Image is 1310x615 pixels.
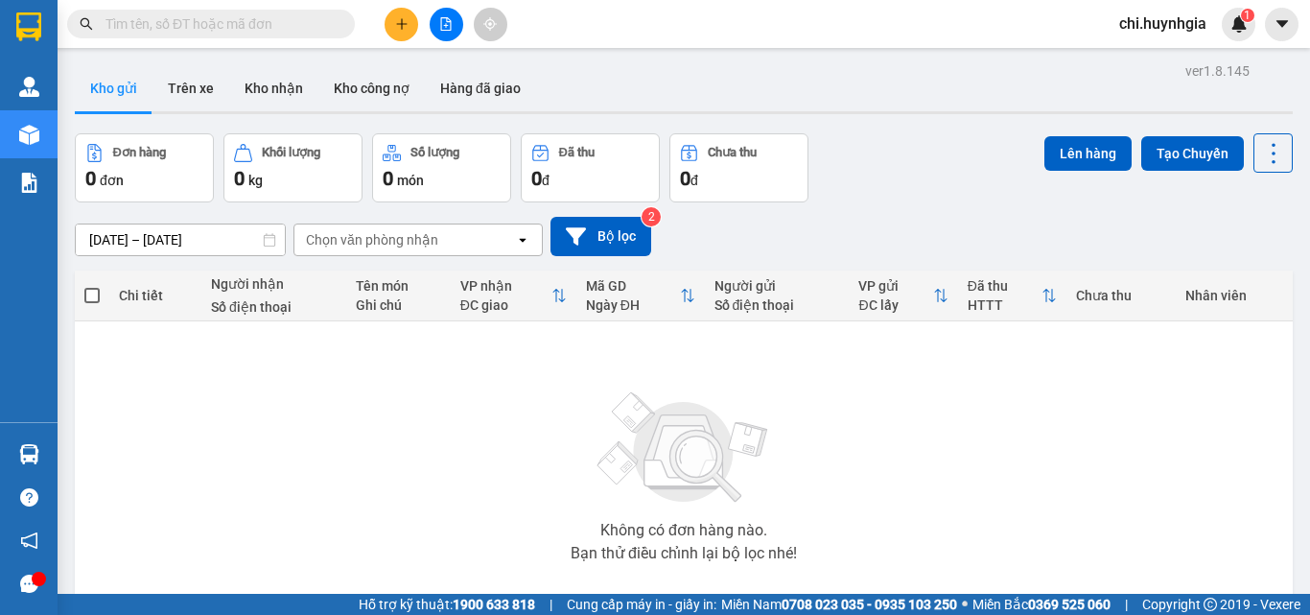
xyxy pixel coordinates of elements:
div: Tên món [356,278,441,294]
th: Toggle SortBy [451,271,576,321]
sup: 1 [1241,9,1254,22]
span: plus [395,17,409,31]
input: Select a date range. [76,225,285,255]
div: ĐC lấy [858,297,932,313]
div: Đã thu [968,278,1042,294]
strong: 0708 023 035 - 0935 103 250 [782,597,957,612]
div: Số điện thoại [714,297,840,313]
button: file-add [430,8,463,41]
button: Lên hàng [1044,136,1132,171]
button: aim [474,8,507,41]
span: Miền Nam [721,594,957,615]
input: Tìm tên, số ĐT hoặc mã đơn [105,13,332,35]
div: Đã thu [559,146,595,159]
button: Tạo Chuyến [1141,136,1244,171]
div: HTTT [968,297,1042,313]
th: Toggle SortBy [849,271,957,321]
div: Người nhận [211,276,337,292]
img: warehouse-icon [19,125,39,145]
span: file-add [439,17,453,31]
div: Người gửi [714,278,840,294]
span: | [1125,594,1128,615]
button: Đơn hàng0đơn [75,133,214,202]
div: Đơn hàng [113,146,166,159]
div: Khối lượng [262,146,320,159]
span: Hỗ trợ kỹ thuật: [359,594,535,615]
span: copyright [1204,598,1217,611]
img: solution-icon [19,173,39,193]
div: Số điện thoại [211,299,337,315]
span: ⚪️ [962,601,968,608]
sup: 2 [642,207,661,226]
span: món [397,173,424,188]
button: Số lượng0món [372,133,511,202]
span: 0 [680,167,690,190]
button: Chưa thu0đ [669,133,808,202]
div: Ngày ĐH [586,297,680,313]
button: Hàng đã giao [425,65,536,111]
button: plus [385,8,418,41]
span: chi.huynhgia [1104,12,1222,35]
span: kg [248,173,263,188]
button: Đã thu0đ [521,133,660,202]
div: Mã GD [586,278,680,294]
div: VP gửi [858,278,932,294]
span: Cung cấp máy in - giấy in: [567,594,716,615]
strong: 0369 525 060 [1028,597,1111,612]
div: Số lượng [410,146,459,159]
div: Chi tiết [119,288,192,303]
strong: 1900 633 818 [453,597,535,612]
div: Không có đơn hàng nào. [600,523,767,538]
button: Trên xe [152,65,229,111]
span: 0 [383,167,393,190]
div: Chưa thu [708,146,757,159]
div: Chọn văn phòng nhận [306,230,438,249]
button: caret-down [1265,8,1298,41]
img: logo-vxr [16,12,41,41]
span: message [20,575,38,593]
img: svg+xml;base64,PHN2ZyBjbGFzcz0ibGlzdC1wbHVnX19zdmciIHhtbG5zPSJodHRwOi8vd3d3LnczLm9yZy8yMDAwL3N2Zy... [588,381,780,515]
span: đ [690,173,698,188]
div: ver 1.8.145 [1185,60,1250,82]
span: | [550,594,552,615]
span: 0 [531,167,542,190]
img: warehouse-icon [19,77,39,97]
span: 1 [1244,9,1251,22]
div: VP nhận [460,278,551,294]
img: warehouse-icon [19,444,39,464]
button: Kho công nợ [318,65,425,111]
span: search [80,17,93,31]
button: Kho gửi [75,65,152,111]
svg: open [515,232,530,248]
span: 0 [234,167,245,190]
img: icon-new-feature [1230,15,1248,33]
div: Chưa thu [1076,288,1165,303]
th: Toggle SortBy [958,271,1067,321]
div: Bạn thử điều chỉnh lại bộ lọc nhé! [571,546,797,561]
span: notification [20,532,38,550]
span: question-circle [20,488,38,507]
span: aim [483,17,497,31]
span: 0 [85,167,96,190]
span: đơn [100,173,124,188]
span: đ [542,173,550,188]
span: Miền Bắc [972,594,1111,615]
th: Toggle SortBy [576,271,705,321]
button: Bộ lọc [550,217,651,256]
div: Ghi chú [356,297,441,313]
button: Khối lượng0kg [223,133,363,202]
span: caret-down [1274,15,1291,33]
button: Kho nhận [229,65,318,111]
div: ĐC giao [460,297,551,313]
div: Nhân viên [1185,288,1283,303]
